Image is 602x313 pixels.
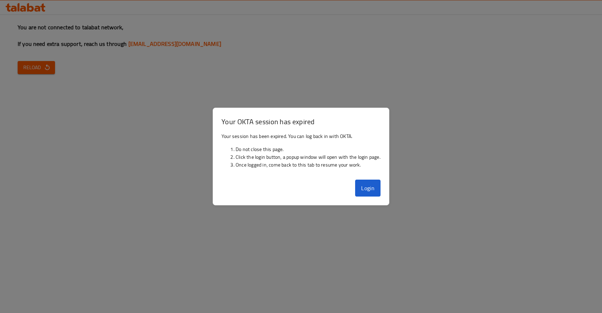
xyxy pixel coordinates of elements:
[355,180,381,197] button: Login
[213,130,389,177] div: Your session has been expired. You can log back in with OKTA.
[236,161,381,169] li: Once logged in, come back to this tab to resume your work.
[236,153,381,161] li: Click the login button, a popup window will open with the login page.
[221,116,381,127] h3: Your OKTA session has expired
[236,145,381,153] li: Do not close this page.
